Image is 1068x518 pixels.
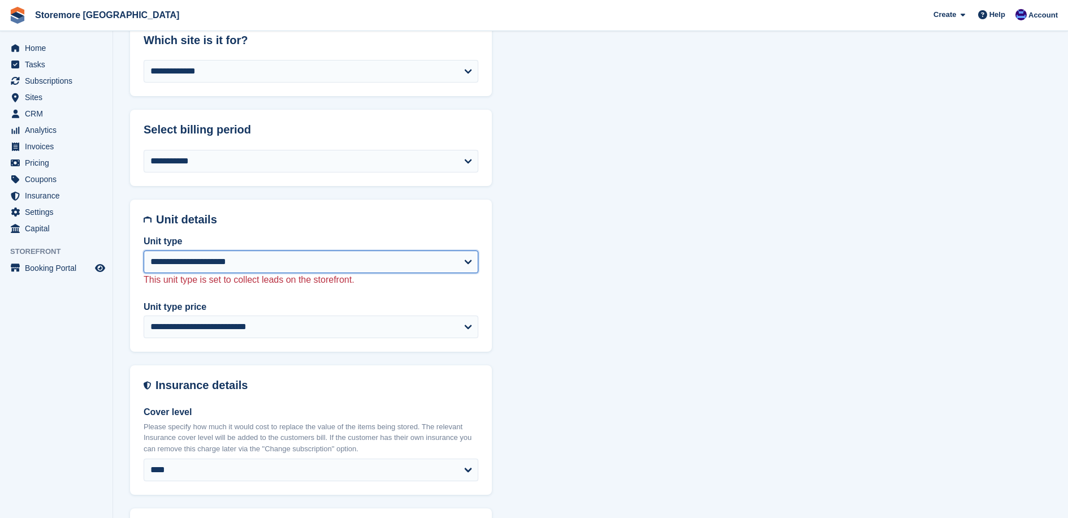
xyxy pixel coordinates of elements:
p: This unit type is set to collect leads on the storefront. [144,273,478,287]
img: insurance-details-icon-731ffda60807649b61249b889ba3c5e2b5c27d34e2e1fb37a309f0fde93ff34a.svg [144,379,151,392]
h2: Insurance details [155,379,478,392]
a: menu [6,57,107,72]
h2: Which site is it for? [144,34,478,47]
a: Storemore [GEOGRAPHIC_DATA] [31,6,184,24]
span: CRM [25,106,93,122]
a: menu [6,89,107,105]
a: Preview store [93,261,107,275]
a: menu [6,73,107,89]
a: menu [6,155,107,171]
span: Settings [25,204,93,220]
a: menu [6,171,107,187]
a: menu [6,221,107,236]
span: Create [933,9,956,20]
p: Please specify how much it would cost to replace the value of the items being stored. The relevan... [144,421,478,455]
a: menu [6,40,107,56]
label: Cover level [144,405,478,419]
span: Insurance [25,188,93,204]
a: menu [6,122,107,138]
span: Subscriptions [25,73,93,89]
label: Unit type price [144,300,478,314]
span: Tasks [25,57,93,72]
span: Booking Portal [25,260,93,276]
img: stora-icon-8386f47178a22dfd0bd8f6a31ec36ba5ce8667c1dd55bd0f319d3a0aa187defe.svg [9,7,26,24]
span: Pricing [25,155,93,171]
img: unit-details-icon-595b0c5c156355b767ba7b61e002efae458ec76ed5ec05730b8e856ff9ea34a9.svg [144,213,152,226]
span: Help [989,9,1005,20]
img: Angela [1015,9,1027,20]
span: Storefront [10,246,113,257]
a: menu [6,204,107,220]
h2: Select billing period [144,123,478,136]
span: Account [1028,10,1058,21]
span: Home [25,40,93,56]
span: Coupons [25,171,93,187]
a: menu [6,188,107,204]
a: menu [6,139,107,154]
label: Unit type [144,235,478,248]
a: menu [6,260,107,276]
span: Capital [25,221,93,236]
span: Invoices [25,139,93,154]
a: menu [6,106,107,122]
span: Sites [25,89,93,105]
h2: Unit details [156,213,478,226]
span: Analytics [25,122,93,138]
